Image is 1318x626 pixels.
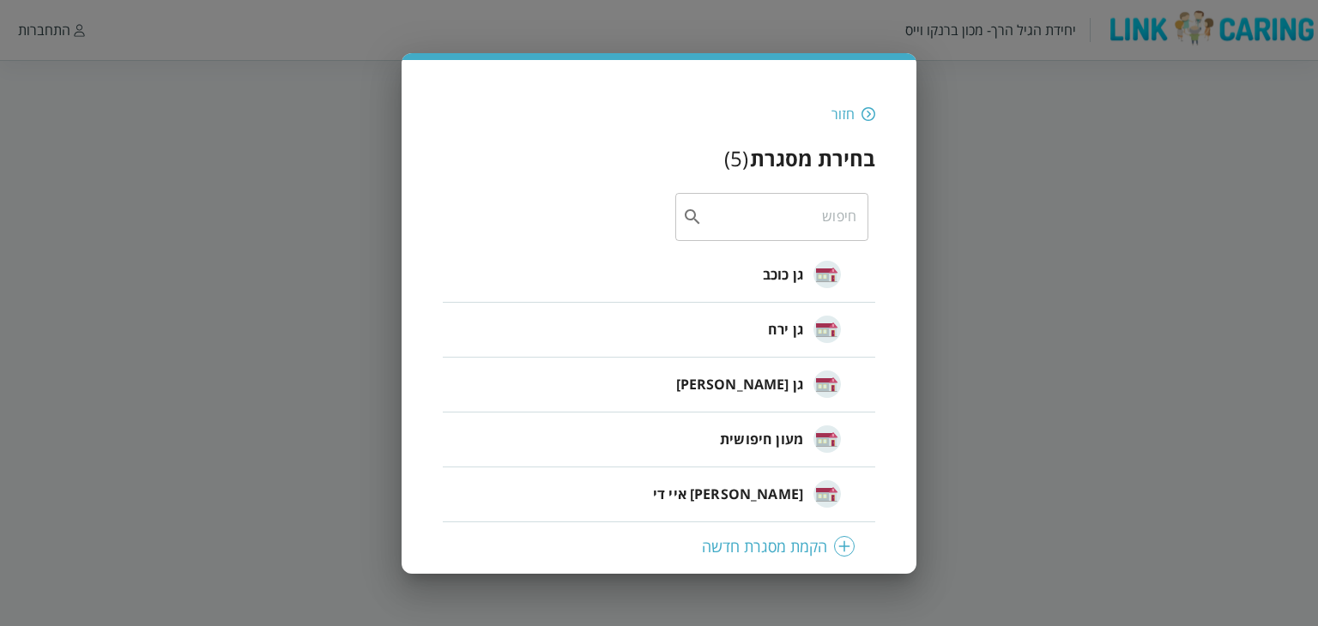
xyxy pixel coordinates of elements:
[724,144,748,172] div: ( 5 )
[862,106,875,122] img: חזור
[750,144,875,172] h3: בחירת מסגרת
[676,374,803,394] span: גן [PERSON_NAME]
[720,429,803,449] span: מעון חיפושית
[813,261,841,288] img: גן כוכב
[463,536,855,557] div: הקמת מסגרת חדשה
[813,425,841,453] img: מעון חיפושית
[813,480,841,508] img: סלנט איי די
[831,105,855,123] div: חזור
[703,193,856,241] input: חיפוש
[768,319,803,340] span: גן ירח
[834,536,855,557] img: plus
[653,484,803,504] span: [PERSON_NAME] איי די
[813,370,841,398] img: גן שולה
[763,264,803,285] span: גן כוכב
[813,316,841,343] img: גן ירח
